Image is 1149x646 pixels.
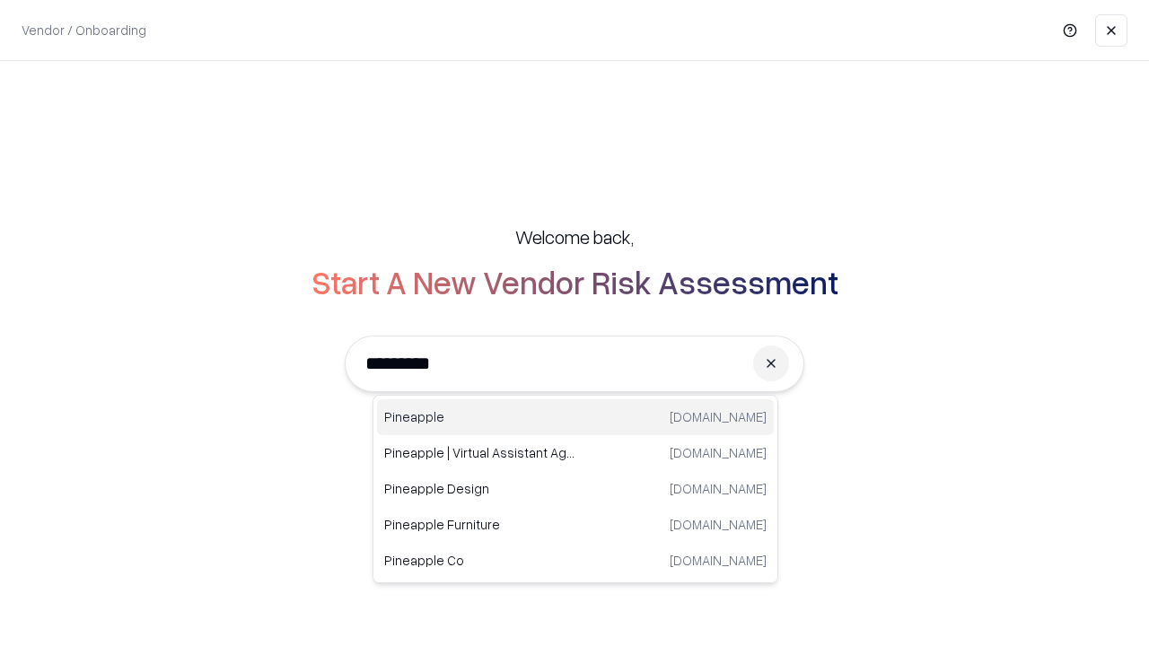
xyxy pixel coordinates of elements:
h5: Welcome back, [515,224,634,249]
p: [DOMAIN_NAME] [670,443,767,462]
p: Pineapple [384,407,575,426]
p: Pineapple Design [384,479,575,498]
p: Pineapple Furniture [384,515,575,534]
p: Vendor / Onboarding [22,21,146,39]
p: [DOMAIN_NAME] [670,407,767,426]
p: [DOMAIN_NAME] [670,551,767,570]
p: Pineapple | Virtual Assistant Agency [384,443,575,462]
div: Suggestions [373,395,778,583]
h2: Start A New Vendor Risk Assessment [311,264,838,300]
p: Pineapple Co [384,551,575,570]
p: [DOMAIN_NAME] [670,515,767,534]
p: [DOMAIN_NAME] [670,479,767,498]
